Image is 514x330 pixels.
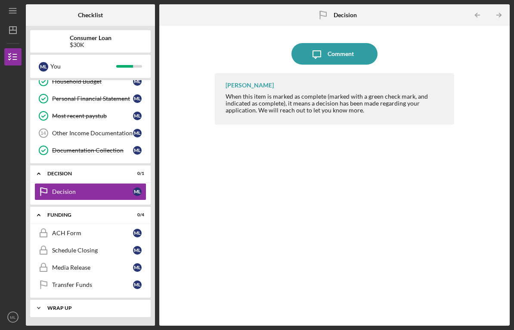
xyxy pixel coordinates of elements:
a: Schedule ClosingML [34,242,146,259]
div: Schedule Closing [52,247,133,254]
b: Consumer Loan [70,34,111,41]
div: M L [133,263,142,272]
div: M L [133,94,142,103]
a: Documentation CollectionML [34,142,146,159]
a: DecisionML [34,183,146,200]
div: $30K [70,41,111,48]
div: Funding [47,212,123,218]
div: M L [133,129,142,137]
div: M L [133,77,142,86]
div: M L [133,112,142,120]
div: Comment [328,43,354,65]
a: Most recent paystubML [34,107,146,125]
div: M L [133,146,142,155]
div: ACH Form [52,230,133,237]
div: M L [39,62,48,72]
div: Media Release [52,264,133,271]
a: Personal Financial StatementML [34,90,146,107]
a: Media ReleaseML [34,259,146,276]
div: Wrap up [47,305,140,311]
div: Household Budget [52,78,133,85]
div: Decision [47,171,123,176]
div: Personal Financial Statement [52,95,133,102]
a: ACH FormML [34,224,146,242]
div: Most recent paystub [52,112,133,119]
a: Household BudgetML [34,73,146,90]
a: 14Other Income DocumentationML [34,125,146,142]
div: You [50,59,116,74]
button: ML [4,308,22,326]
div: Decision [52,188,133,195]
div: M L [133,280,142,289]
tspan: 14 [40,131,46,136]
div: M L [133,246,142,255]
div: Transfer Funds [52,281,133,288]
div: 0 / 1 [129,171,144,176]
text: ML [10,315,16,320]
div: 0 / 4 [129,212,144,218]
div: M L [133,229,142,237]
b: Decision [334,12,357,19]
div: Other Income Documentation [52,130,133,137]
button: Comment [291,43,378,65]
div: Documentation Collection [52,147,133,154]
div: [PERSON_NAME] [226,82,274,89]
a: Transfer FundsML [34,276,146,293]
div: M L [133,187,142,196]
b: Checklist [78,12,103,19]
div: When this item is marked as complete (marked with a green check mark, and indicated as complete),... [226,93,446,114]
